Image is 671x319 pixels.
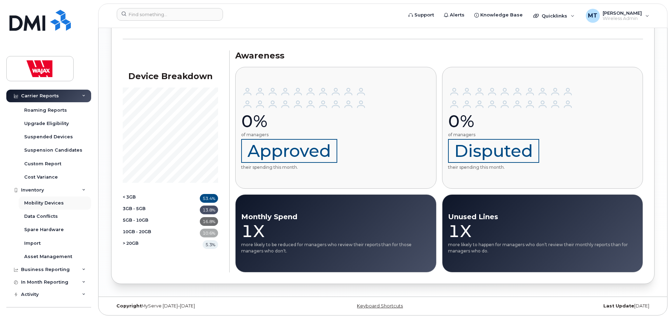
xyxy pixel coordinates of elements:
a: Support [404,8,439,22]
span: [PERSON_NAME] [603,10,642,16]
div: 0% [448,111,574,132]
span: Support [414,12,434,19]
p: their spending this month. [241,139,367,170]
div: [DATE] [473,303,655,309]
span: Quicklinks [542,13,567,19]
p: their spending this month. [448,139,574,170]
h3: Device Breakdown [123,71,218,82]
span: 10GB - 20GB [123,229,151,237]
span: Wireless Admin [603,16,642,21]
h4: Monthly Spend [241,213,431,221]
span: Knowledge Base [480,12,523,19]
input: Find something... [117,8,223,21]
span: < 3GB [123,194,136,203]
div: 10.6% [200,229,218,237]
div: Quicklinks [528,9,579,23]
h3: Awareness [235,50,643,61]
span: 3GB - 5GB [123,206,145,214]
div: 16.8% [200,217,218,226]
span: > 20GB [123,240,138,249]
p: more likely to be reduced for managers who review their reports than for those managers who don’t. [241,242,431,254]
span: 5GB - 10GB [123,217,148,226]
a: Keyboard Shortcuts [357,303,403,308]
div: MyServe [DATE]–[DATE] [111,303,292,309]
strong: Copyright [116,303,142,308]
div: 13.8% [200,206,218,214]
strong: Last Update [603,303,634,308]
div: 0% [241,111,367,132]
p: of managers [448,132,574,138]
h4: Unused Lines [448,213,637,221]
div: 53.4% [200,194,218,203]
a: Knowledge Base [469,8,528,22]
div: Michael Tran [581,9,654,23]
a: Alerts [439,8,469,22]
div: 1X [448,221,637,242]
span: Alerts [450,12,465,19]
p: more likely to happen for managers who don’t review their monthly reports than for managers who do. [448,242,637,254]
div: 5.3% [203,240,218,249]
span: Disputed [448,139,539,163]
span: Approved [241,139,337,163]
span: MT [588,12,597,20]
p: of managers [241,132,367,138]
div: 1X [241,221,431,242]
